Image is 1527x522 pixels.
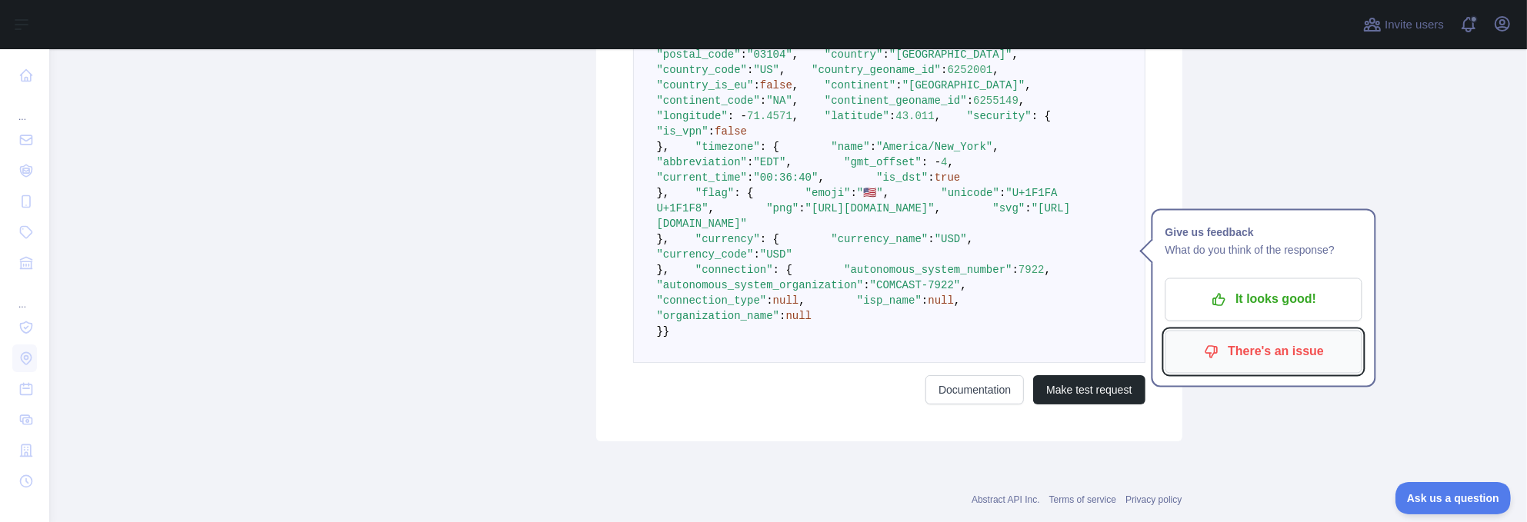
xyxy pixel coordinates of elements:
span: "[URL][DOMAIN_NAME]" [657,202,1071,230]
span: : [863,279,869,291]
span: , [786,156,792,168]
span: "organization_name" [657,310,780,322]
span: }, [657,187,670,199]
span: : [766,294,772,307]
span: : [754,79,760,91]
span: "autonomous_system_number" [844,264,1012,276]
span: , [792,95,799,107]
button: It looks good! [1165,278,1362,321]
span: "svg" [992,202,1025,214]
span: "[GEOGRAPHIC_DATA]" [889,48,1012,61]
span: "png" [766,202,799,214]
span: true [935,171,961,184]
span: , [1012,48,1019,61]
span: "connection" [695,264,773,276]
span: }, [657,233,670,245]
iframe: Toggle Customer Support [1395,482,1512,514]
span: , [779,64,785,76]
span: Invite users [1385,16,1444,34]
span: , [708,202,715,214]
a: Privacy policy [1125,494,1182,505]
button: Make test request [1033,375,1145,404]
a: Terms of service [1049,494,1116,505]
span: , [992,141,999,153]
span: , [792,110,799,122]
span: : [941,64,947,76]
span: false [715,125,747,138]
span: : [779,310,785,322]
span: : [889,110,895,122]
span: } [663,325,669,337]
span: : [747,156,753,168]
span: : [1012,264,1019,276]
span: : { [760,233,779,245]
span: } [657,325,663,337]
span: 43.011 [895,110,934,122]
span: }, [657,141,670,153]
button: There's an issue [1165,331,1362,374]
span: : [999,187,1005,199]
span: }, [657,264,670,276]
span: "[GEOGRAPHIC_DATA]" [902,79,1025,91]
span: 6252001 [948,64,993,76]
span: "is_vpn" [657,125,708,138]
span: "NA" [766,95,792,107]
span: , [1019,95,1025,107]
span: : [754,248,760,261]
span: , [948,156,954,168]
button: Invite users [1360,12,1447,37]
p: What do you think of the response? [1165,241,1362,260]
span: , [935,202,941,214]
span: : [967,95,973,107]
span: : [799,202,805,214]
span: "U+1F1FA U+1F1F8" [657,187,1065,214]
span: "flag" [695,187,734,199]
span: "emoji" [805,187,851,199]
span: "name" [831,141,869,153]
span: : [928,171,934,184]
div: ... [12,92,37,123]
span: null [773,294,799,307]
span: "abbreviation" [657,156,748,168]
span: , [954,294,960,307]
div: ... [12,280,37,311]
span: 71.4571 [747,110,792,122]
span: false [760,79,792,91]
span: "continent_code" [657,95,760,107]
span: : { [773,264,792,276]
span: : [741,48,747,61]
span: "security" [967,110,1032,122]
span: , [992,64,999,76]
span: : [928,233,934,245]
span: : [851,187,857,199]
span: : [708,125,715,138]
span: , [967,233,973,245]
span: , [1025,79,1031,91]
span: "unicode" [941,187,999,199]
span: , [792,79,799,91]
span: "current_time" [657,171,748,184]
p: There's an issue [1177,339,1351,365]
span: : [870,141,876,153]
span: : [1025,202,1031,214]
span: "continent_geoname_id" [825,95,967,107]
span: , [1045,264,1051,276]
span: null [928,294,954,307]
span: "currency_name" [831,233,928,245]
span: : - [922,156,941,168]
span: "US" [754,64,780,76]
span: "COMCAST-7922" [870,279,961,291]
span: : { [760,141,779,153]
span: , [935,110,941,122]
a: Documentation [925,375,1024,404]
span: "country_geoname_id" [812,64,941,76]
span: "00:36:40" [754,171,819,184]
span: "postal_code" [657,48,741,61]
span: "currency_code" [657,248,754,261]
span: , [883,187,889,199]
span: "country_code" [657,64,748,76]
span: : { [734,187,753,199]
span: : - [728,110,747,122]
p: It looks good! [1177,287,1351,313]
span: : [922,294,928,307]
